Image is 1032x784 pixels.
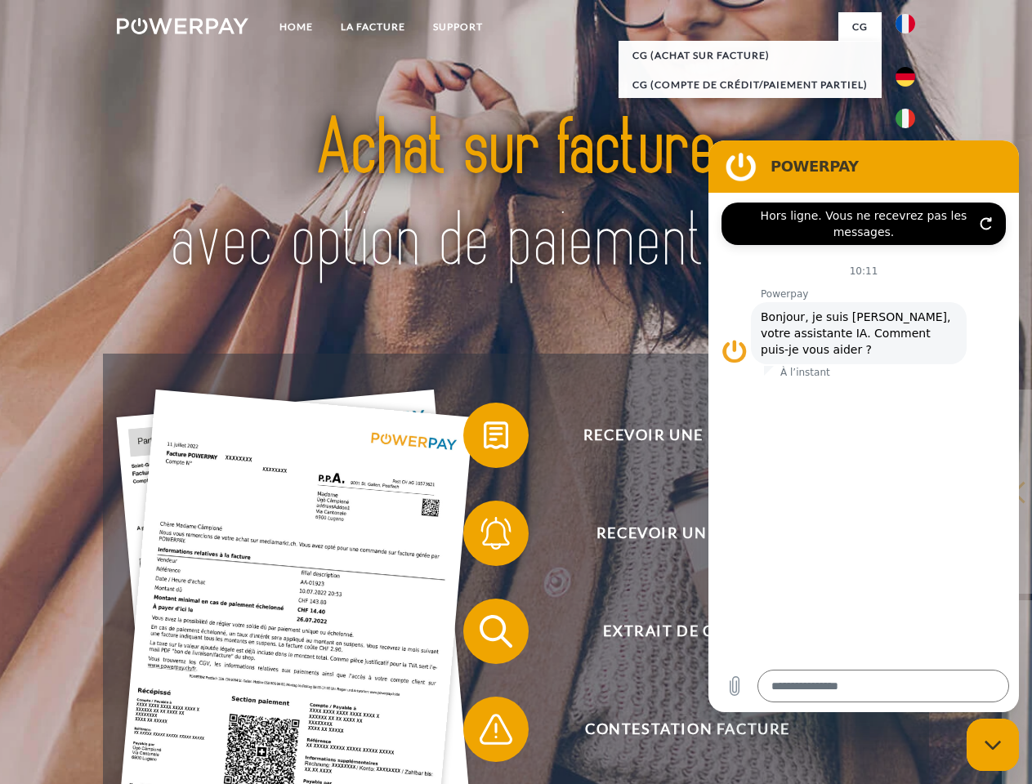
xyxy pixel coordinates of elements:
[967,719,1019,771] iframe: Bouton de lancement de la fenêtre de messagerie, conversation en cours
[156,78,876,313] img: title-powerpay_fr.svg
[463,403,888,468] button: Recevoir une facture ?
[476,709,516,750] img: qb_warning.svg
[463,501,888,566] button: Recevoir un rappel?
[327,12,419,42] a: LA FACTURE
[117,18,248,34] img: logo-powerpay-white.svg
[487,403,887,468] span: Recevoir une facture ?
[463,599,888,664] button: Extrait de compte
[619,41,882,70] a: CG (achat sur facture)
[476,611,516,652] img: qb_search.svg
[896,67,915,87] img: de
[896,14,915,33] img: fr
[487,599,887,664] span: Extrait de compte
[896,109,915,128] img: it
[476,513,516,554] img: qb_bell.svg
[838,12,882,42] a: CG
[708,140,1019,712] iframe: Fenêtre de messagerie
[619,70,882,100] a: CG (Compte de crédit/paiement partiel)
[419,12,497,42] a: Support
[266,12,327,42] a: Home
[487,501,887,566] span: Recevoir un rappel?
[487,697,887,762] span: Contestation Facture
[463,697,888,762] button: Contestation Facture
[476,415,516,456] img: qb_bill.svg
